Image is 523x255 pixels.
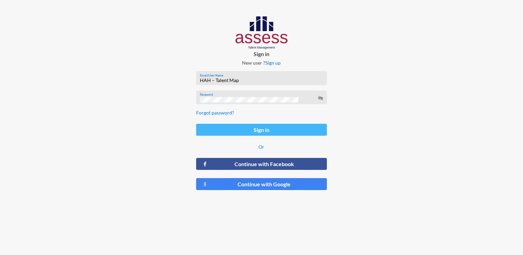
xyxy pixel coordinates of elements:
[200,78,323,83] input: Email/User Name
[196,178,327,190] button: Continue with Google
[265,60,281,66] a: Sign up
[196,144,327,150] p: Or
[235,16,288,49] img: AssessLogoo.svg
[196,110,234,116] a: Forgot password?
[196,124,327,136] button: Sign in
[196,158,327,170] button: Continue with Facebook
[191,51,332,57] p: Sign in
[191,60,332,66] p: New user ?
